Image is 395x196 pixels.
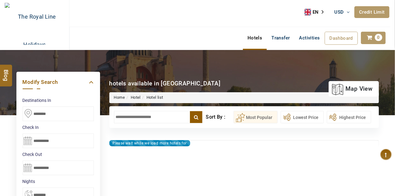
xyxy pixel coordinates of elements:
a: Home [114,95,125,100]
a: Credit Limit [354,6,389,18]
div: hotels available in [GEOGRAPHIC_DATA] [109,79,221,88]
li: Hotel list [141,95,163,101]
aside: Language selected: English [305,7,328,17]
div: Please wait while we load more hotels for you [109,140,190,146]
span: Dashboard [330,35,353,41]
button: Lowest Price [281,111,324,123]
a: 0 [361,32,386,44]
div: Language [305,7,328,17]
a: EN [305,7,328,17]
span: Blog [2,70,10,75]
label: nights [23,178,94,185]
div: Sort By : [206,111,233,123]
label: Check Out [23,151,94,157]
span: 0 [375,34,382,41]
a: Activities [295,32,325,44]
label: Check In [23,124,94,130]
a: Modify Search [23,78,94,86]
button: Most Popular [234,111,278,123]
button: Highest Price [327,111,371,123]
img: The Royal Line Holidays [5,3,64,45]
a: map view [332,82,372,96]
span: USD [335,9,344,15]
a: Hotel [131,95,141,100]
a: Transfer [267,32,294,44]
a: Hotels [243,32,267,44]
label: Destinations In [23,97,94,103]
